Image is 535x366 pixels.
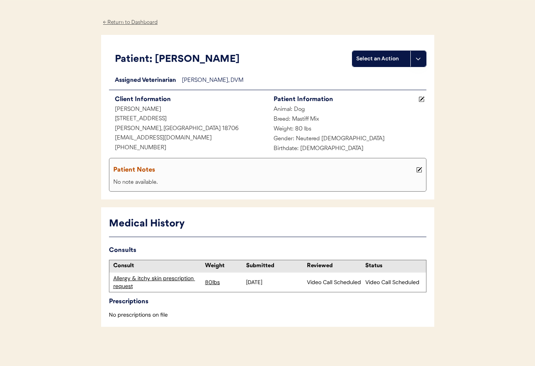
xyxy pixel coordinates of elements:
div: [PHONE_NUMBER] [109,143,268,153]
div: Patient Notes [113,165,414,176]
div: Allergy & itchy skin prescription request [113,275,201,290]
div: Birthdate: [DEMOGRAPHIC_DATA] [268,144,426,154]
div: Client Information [115,94,268,105]
div: Medical History [109,217,426,232]
div: Breed: Mastiff Mix [268,115,426,125]
div: Gender: Neutered [DEMOGRAPHIC_DATA] [268,134,426,144]
div: Video Call Scheduled [307,279,364,286]
div: Prescriptions [109,296,426,307]
div: Patient: [PERSON_NAME] [115,52,352,67]
div: Assigned Veterinarian [109,76,182,86]
div: Status [365,262,422,270]
div: Weight [205,262,244,270]
div: Reviewed [307,262,364,270]
div: [PERSON_NAME] [109,105,268,115]
div: 80lbs [205,279,244,286]
div: Consult [113,262,201,270]
div: No prescriptions on file [109,311,426,319]
div: Consults [109,245,426,256]
div: [EMAIL_ADDRESS][DOMAIN_NAME] [109,134,268,143]
div: Patient Information [274,94,417,105]
div: No note available. [111,178,424,188]
div: [PERSON_NAME], DVM [182,76,426,86]
div: Weight: 80 lbs [268,125,426,134]
div: [DATE] [246,279,303,286]
div: Animal: Dog [268,105,426,115]
div: [PERSON_NAME], [GEOGRAPHIC_DATA] 18706 [109,124,268,134]
div: Select an Action [356,55,406,63]
div: Submitted [246,262,303,270]
div: ← Return to Dashboard [101,18,160,27]
div: Video Call Scheduled [365,279,422,286]
div: [STREET_ADDRESS] [109,114,268,124]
